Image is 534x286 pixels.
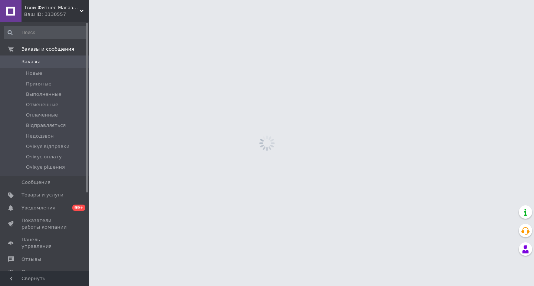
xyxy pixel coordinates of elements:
span: Товары и услуги [22,192,63,198]
span: Отмененные [26,101,58,108]
span: Недодзвон [26,133,54,139]
span: Новые [26,70,42,77]
span: Показатели работы компании [22,217,69,231]
div: Ваш ID: 3130557 [24,11,89,18]
span: Заказы и сообщения [22,46,74,53]
span: Відправляється [26,122,66,129]
span: Очікує відправки [26,143,69,150]
input: Поиск [4,26,88,39]
span: Покупатели [22,269,52,275]
span: Твой Фитнес Магазин - товары для фитнеса, активных видов спорта и туризма. [24,4,80,11]
span: Отзывы [22,256,41,263]
span: Очікує рішення [26,164,65,171]
span: Сообщения [22,179,50,186]
span: Принятые [26,81,52,87]
span: Заказы [22,58,40,65]
span: Очікує оплату [26,154,62,160]
span: Уведомления [22,205,55,211]
span: Оплаченные [26,112,58,118]
span: Панель управления [22,236,69,250]
span: Выполненные [26,91,62,98]
span: 99+ [72,205,85,211]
